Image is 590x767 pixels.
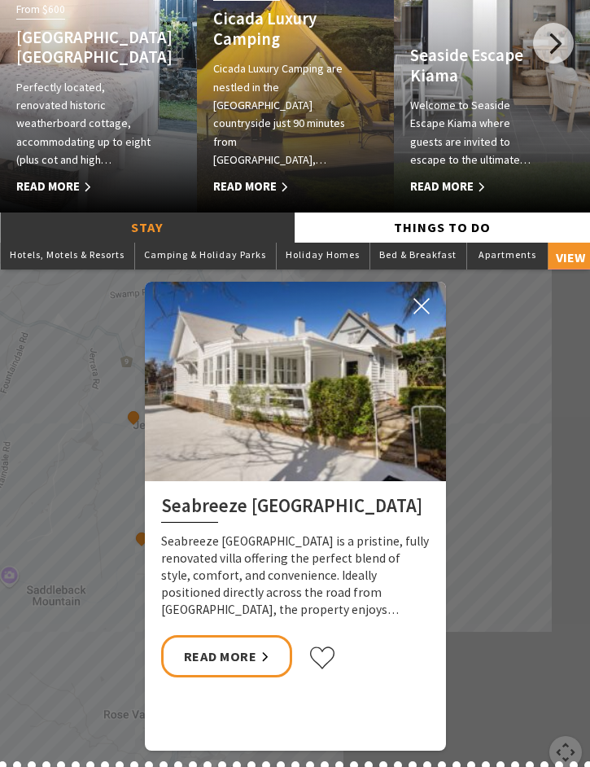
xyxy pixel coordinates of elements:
[16,1,65,20] span: From $600
[410,177,545,196] span: Read More
[134,240,276,270] button: Camping & Holiday Parks
[466,240,548,270] button: Apartments
[213,9,348,50] h4: Cicada Luxury Camping
[16,28,151,68] h4: [GEOGRAPHIC_DATA] [GEOGRAPHIC_DATA]
[161,533,430,619] p: Seabreeze [GEOGRAPHIC_DATA] is a pristine, fully renovated villa offering the perfect blend of st...
[369,240,466,270] button: Bed & Breakfast
[16,177,151,196] span: Read More
[161,494,430,523] h2: Seabreeze [GEOGRAPHIC_DATA]
[213,59,348,169] p: Cicada Luxury Camping are nestled in the [GEOGRAPHIC_DATA] countryside just 90 minutes from [GEOG...
[308,646,336,670] button: Click to favourite Seabreeze Luxury Beach House
[16,78,151,169] p: Perfectly located, renovated historic weatherboard cottage, accommodating up to eight (plus cot a...
[276,240,369,270] button: Holiday Homes
[410,96,545,169] p: Welcome to Seaside Escape Kiama where guests are invited to escape to the ultimate…
[410,46,545,86] h4: Seaside Escape Kiama
[213,177,348,196] span: Read More
[161,635,292,677] a: Read More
